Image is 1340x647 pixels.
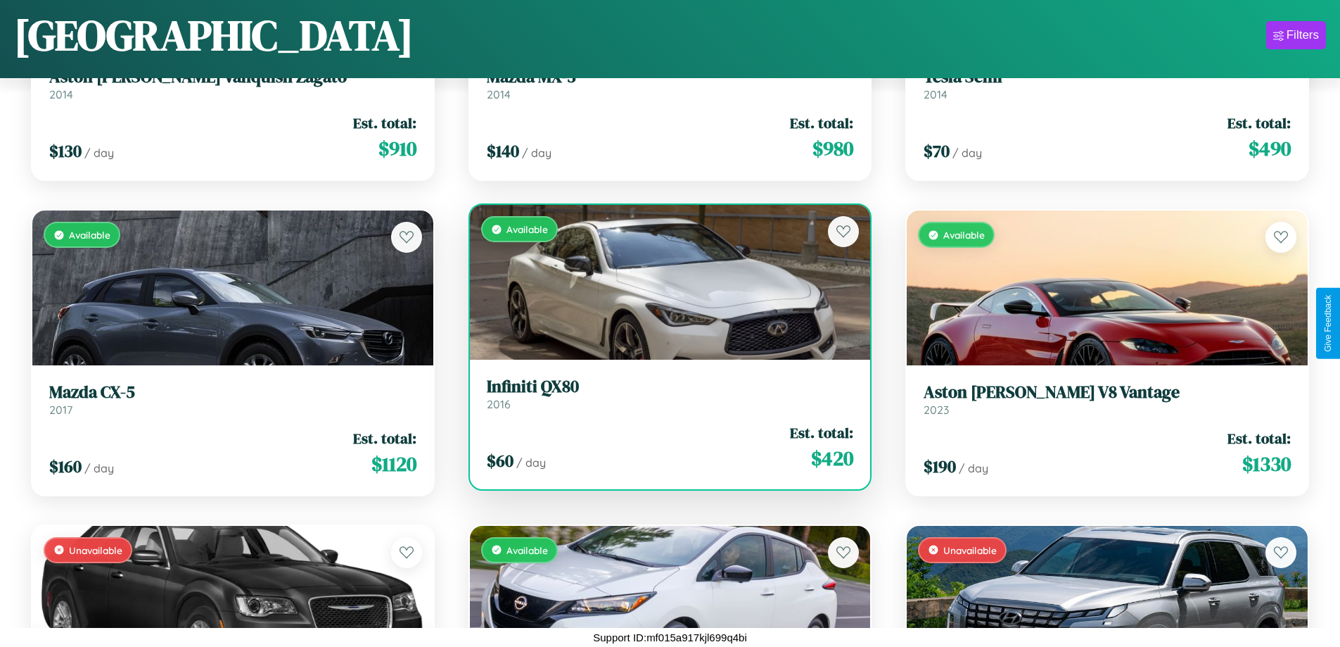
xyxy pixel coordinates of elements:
span: Est. total: [1227,428,1291,448]
span: $ 910 [378,134,416,163]
span: $ 160 [49,455,82,478]
span: Available [506,544,548,556]
a: Aston [PERSON_NAME] V8 Vantage2023 [924,382,1291,417]
h3: Aston [PERSON_NAME] Vanquish Zagato [49,67,416,87]
span: Unavailable [69,544,122,556]
span: 2023 [924,403,949,417]
h3: Infiniti QX80 [487,377,854,397]
span: $ 980 [812,134,853,163]
span: $ 1330 [1242,450,1291,478]
span: $ 140 [487,139,519,163]
span: 2014 [924,87,947,101]
span: $ 420 [811,444,853,472]
span: $ 70 [924,139,950,163]
h1: [GEOGRAPHIC_DATA] [14,6,414,64]
span: Est. total: [353,113,416,133]
span: / day [84,146,114,160]
span: $ 60 [487,449,513,472]
span: Est. total: [790,113,853,133]
span: Est. total: [790,422,853,443]
span: Available [943,229,985,241]
span: / day [522,146,551,160]
h3: Mazda CX-5 [49,382,416,403]
span: Est. total: [353,428,416,448]
span: / day [84,461,114,475]
span: Unavailable [943,544,997,556]
span: Est. total: [1227,113,1291,133]
a: Tesla Semi2014 [924,67,1291,101]
span: $ 190 [924,455,956,478]
a: Mazda MX-32014 [487,67,854,101]
a: Infiniti QX802016 [487,377,854,411]
div: Filters [1287,28,1319,42]
span: 2016 [487,397,511,411]
button: Filters [1266,21,1326,49]
span: $ 1120 [371,450,416,478]
span: $ 490 [1249,134,1291,163]
span: Available [69,229,110,241]
span: 2014 [49,87,73,101]
span: / day [952,146,982,160]
div: Give Feedback [1323,295,1333,352]
a: Mazda CX-52017 [49,382,416,417]
span: 2017 [49,403,72,417]
a: Aston [PERSON_NAME] Vanquish Zagato2014 [49,67,416,101]
span: / day [959,461,988,475]
span: Available [506,223,548,235]
span: $ 130 [49,139,82,163]
p: Support ID: mf015a917kjl699q4bi [593,628,747,647]
span: / day [516,456,546,470]
span: 2014 [487,87,511,101]
h3: Aston [PERSON_NAME] V8 Vantage [924,382,1291,403]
